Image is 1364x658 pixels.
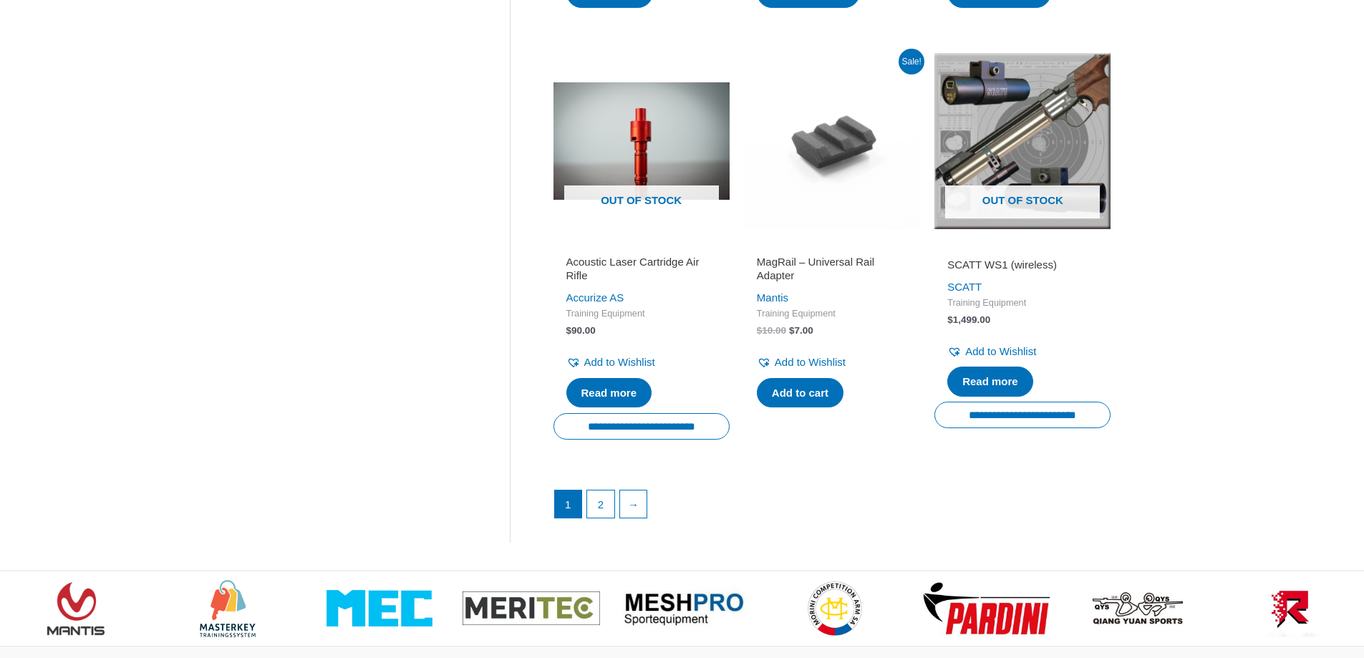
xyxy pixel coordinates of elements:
a: SCATT [947,281,982,293]
h2: MagRail – Universal Rail Adapter [757,255,907,283]
a: Add to Wishlist [947,342,1036,362]
span: $ [789,325,795,336]
span: Out of stock [564,185,719,218]
img: SCATT WS1 [934,53,1111,229]
iframe: Customer reviews powered by Trustpilot [757,238,907,255]
span: Sale! [899,49,924,74]
a: → [620,490,647,518]
span: Add to Wishlist [584,356,655,368]
span: $ [566,325,572,336]
a: Page 2 [587,490,614,518]
a: Add to Wishlist [757,352,846,372]
a: Read more about “SCATT WS1 (wireless)” [947,367,1033,397]
span: $ [947,314,953,325]
img: MagRail - Universal Rail Adapter [744,53,920,229]
span: Out of stock [945,185,1100,218]
iframe: Customer reviews powered by Trustpilot [566,238,717,255]
img: Acoustic Laser Cartridge Air Rifle [553,53,730,229]
span: Training Equipment [566,308,717,320]
h2: Acoustic Laser Cartridge Air Rifle [566,255,717,283]
a: SCATT WS1 (wireless) [947,258,1098,277]
bdi: 10.00 [757,325,786,336]
bdi: 7.00 [789,325,813,336]
span: Page 1 [555,490,582,518]
bdi: 90.00 [566,325,596,336]
a: Read more about “Acoustic Laser Cartridge Air Rifle” [566,378,652,408]
nav: Product Pagination [553,490,1111,526]
a: Out of stock [934,53,1111,229]
span: Training Equipment [947,297,1098,309]
a: Accurize AS [566,291,624,304]
a: Acoustic Laser Cartridge Air Rifle [566,255,717,289]
span: Add to Wishlist [775,356,846,368]
a: MagRail – Universal Rail Adapter [757,255,907,289]
span: Training Equipment [757,308,907,320]
h2: SCATT WS1 (wireless) [947,258,1098,272]
iframe: Customer reviews powered by Trustpilot [947,238,1098,255]
a: Mantis [757,291,788,304]
a: Add to cart: “MagRail - Universal Rail Adapter” [757,378,843,408]
bdi: 1,499.00 [947,314,990,325]
span: Add to Wishlist [965,345,1036,357]
a: Out of stock [553,53,730,229]
a: Add to Wishlist [566,352,655,372]
span: $ [757,325,763,336]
